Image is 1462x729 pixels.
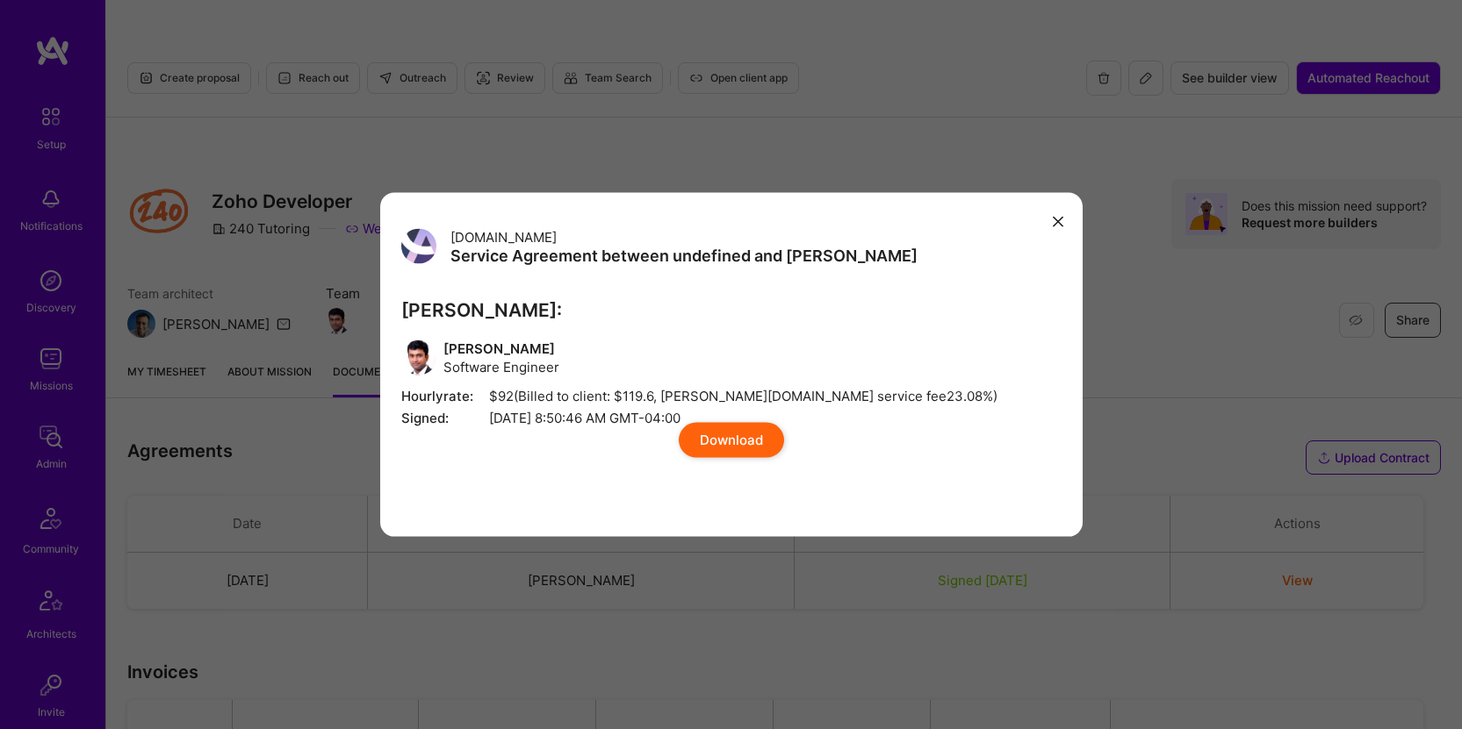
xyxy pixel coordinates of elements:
[443,339,559,358] span: [PERSON_NAME]
[443,358,559,376] span: Software Engineer
[401,409,489,427] span: Signed:
[450,228,557,245] span: [DOMAIN_NAME]
[401,299,1062,321] h3: [PERSON_NAME]:
[401,387,489,405] span: Hourly rate:
[1053,217,1063,227] i: icon Close
[401,340,436,375] img: User Avatar
[401,387,1062,405] span: $92 (Billed to client: $ 119.6 , [PERSON_NAME][DOMAIN_NAME] service fee 23.08 %)
[380,192,1083,537] div: modal
[679,423,784,458] button: Download
[401,409,1062,427] span: [DATE] 8:50:46 AM GMT-04:00
[450,246,918,265] h3: Service Agreement between undefined and [PERSON_NAME]
[401,228,436,263] img: User Avatar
